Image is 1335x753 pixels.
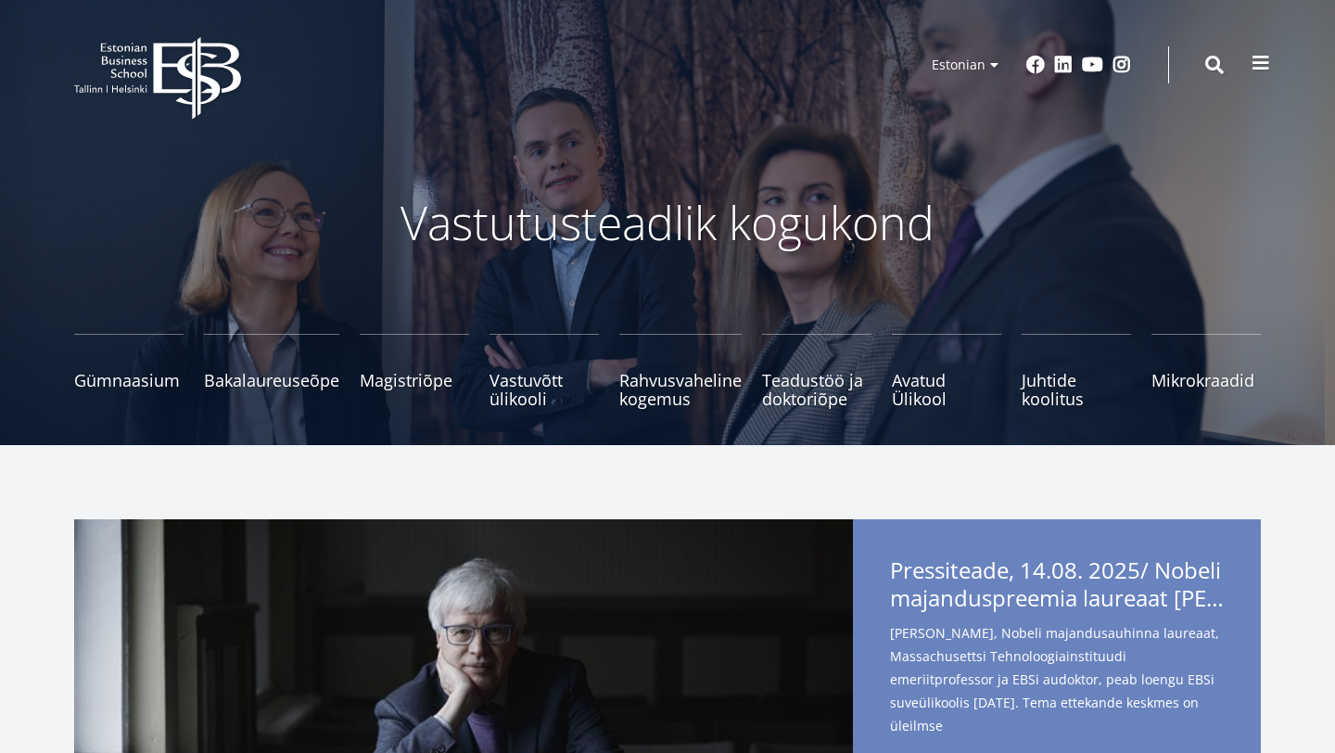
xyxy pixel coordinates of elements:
[360,334,469,408] a: Magistriõpe
[1112,56,1131,74] a: Instagram
[176,195,1159,250] p: Vastutusteadlik kogukond
[619,334,742,408] a: Rahvusvaheline kogemus
[1026,56,1045,74] a: Facebook
[619,371,742,408] span: Rahvusvaheline kogemus
[892,371,1001,408] span: Avatud Ülikool
[1151,371,1261,389] span: Mikrokraadid
[762,334,871,408] a: Teadustöö ja doktoriõpe
[74,334,184,408] a: Gümnaasium
[1151,334,1261,408] a: Mikrokraadid
[890,584,1224,612] span: majanduspreemia laureaat [PERSON_NAME] esineb EBSi suveülikoolis
[489,334,599,408] a: Vastuvõtt ülikooli
[892,334,1001,408] a: Avatud Ülikool
[1054,56,1073,74] a: Linkedin
[204,371,339,389] span: Bakalaureuseõpe
[204,334,339,408] a: Bakalaureuseõpe
[1022,334,1131,408] a: Juhtide koolitus
[74,371,184,389] span: Gümnaasium
[1022,371,1131,408] span: Juhtide koolitus
[1082,56,1103,74] a: Youtube
[489,371,599,408] span: Vastuvõtt ülikooli
[762,371,871,408] span: Teadustöö ja doktoriõpe
[890,556,1224,618] span: Pressiteade, 14.08. 2025/ Nobeli
[360,371,469,389] span: Magistriõpe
